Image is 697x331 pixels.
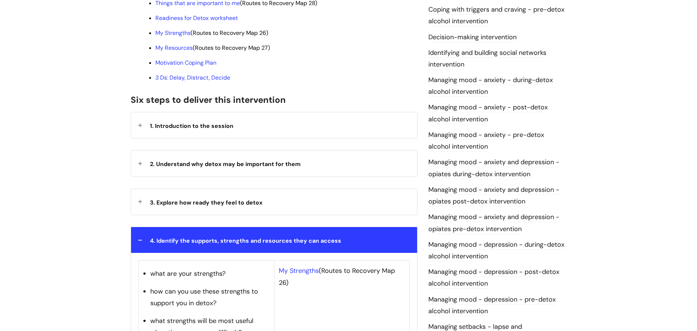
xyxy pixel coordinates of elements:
[428,103,548,124] a: Managing mood - anxiety - post-detox alcohol intervention
[428,130,544,152] a: Managing mood - anxiety - pre-detox alcohol intervention
[150,122,233,130] span: 1. Introduction to the session
[150,199,262,206] span: 3. Explore how ready they feel to detox
[428,267,559,288] a: Managing mood - depression - post-detox alcohol intervention
[155,44,270,52] span: (Routes to Recovery Map 27)
[428,240,564,261] a: Managing mood - depression - during-detox alcohol intervention
[428,33,517,42] a: Decision-making intervention
[150,268,270,279] li: what are your strengths?
[428,158,559,179] a: Managing mood - anxiety and depression - opiates during-detox intervention
[155,74,230,81] a: 3 Ds: Delay, Distract, Decide
[428,76,553,97] a: Managing mood - anxiety - during-detox alcohol intervention
[150,286,270,309] li: how can you use these strengths to support you in detox?
[428,5,564,26] a: Coping with triggers and craving - pre-detox alcohol intervention
[155,29,191,37] a: My Strengths
[131,94,286,105] span: Six steps to deliver this intervention
[155,14,238,22] a: Readiness for Detox worksheet
[155,29,268,37] span: (Routes to Recovery Map 26)
[150,160,301,168] span: 2. Understand why detox may be important for them
[155,59,216,66] a: Motivation Coping Plan
[428,295,556,316] a: Managing mood - depression - pre-detox alcohol intervention
[428,48,546,69] a: Identifying and building social networks intervention
[428,213,559,234] a: Managing mood - anxiety and depression - opiates pre-detox intervention
[279,266,319,275] a: My Strengths
[155,44,193,52] a: My Resources
[428,185,559,206] a: Managing mood - anxiety and depression - opiates post-detox intervention
[150,237,341,245] span: 4. Identify the supports, strengths and resources they can access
